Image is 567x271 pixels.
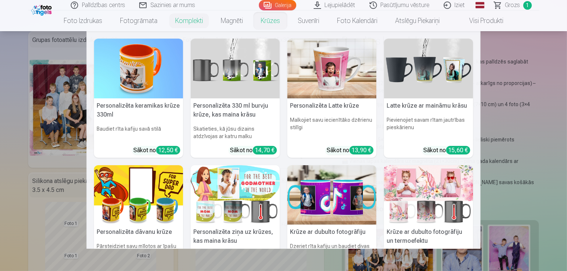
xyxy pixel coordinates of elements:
div: 13,90 € [350,146,374,154]
h5: Latte krūze ar maināmu krāsu [384,98,473,113]
div: Sākot no [327,146,374,155]
div: 15,60 € [446,146,470,154]
h6: Pievienojiet savam rītam jautrības pieskārienu [384,113,473,143]
h6: Baudiet rīta kafiju savā stilā [94,122,183,143]
a: Latte krūze ar maināmu krāsuLatte krūze ar maināmu krāsuPievienojiet savam rītam jautrības pieskā... [384,39,473,158]
img: Personalizēta ziņa uz krūzes, kas maina krāsu [191,165,280,225]
a: Foto izdrukas [55,10,111,31]
div: 12,50 € [156,146,180,154]
h6: Pārsteidziet savu mīļotos ar īpašu vēstījumu [94,239,183,269]
img: /fa1 [31,3,54,16]
img: Latte krūze ar maināmu krāsu [384,39,473,98]
a: Personalizēta Latte krūzePersonalizēta Latte krūzeMalkojiet savu iecienītāko dzērienu stilīgiSāko... [287,39,377,158]
a: Komplekti [166,10,212,31]
div: Sākot no [230,146,277,155]
h5: Krūze ar dubulto fotogrāfiju [287,225,377,239]
h6: Dzeriet rīta kafiju un baudiet divas iecienītākās atmiņas [287,239,377,269]
h6: Sāciet savu dienu ar īpašu novēlējumu [191,248,280,269]
img: Personalizēta dāvanu krūze [94,165,183,225]
a: Magnēti [212,10,252,31]
img: Personalizēta Latte krūze [287,39,377,98]
h6: Malkojiet savu iecienītāko dzērienu stilīgi [287,113,377,143]
img: Krūze ar dubulto fotogrāfiju [287,165,377,225]
span: 1 [523,1,532,10]
a: Suvenīri [289,10,328,31]
a: Atslēgu piekariņi [386,10,448,31]
img: Personalizēta keramikas krūze 330ml [94,39,183,98]
h5: Personalizēta keramikas krūze 330ml [94,98,183,122]
a: Krūzes [252,10,289,31]
h5: Personalizēta Latte krūze [287,98,377,113]
div: 14,70 € [253,146,277,154]
a: Personalizēta 330 ml burvju krūze, kas maina krāsuPersonalizēta 330 ml burvju krūze, kas maina kr... [191,39,280,158]
a: Personalizēta keramikas krūze 330mlPersonalizēta keramikas krūze 330mlBaudiet rīta kafiju savā st... [94,39,183,158]
h6: Skatieties, kā atmiņas atdzīvojas ar katru malku [384,248,473,269]
div: Sākot no [424,146,470,155]
img: Personalizēta 330 ml burvju krūze, kas maina krāsu [191,39,280,98]
h6: Skatieties, kā jūsu dizains atdzīvojas ar katru malku [191,122,280,143]
h5: Personalizēta ziņa uz krūzes, kas maina krāsu [191,225,280,248]
a: Visi produkti [448,10,512,31]
h5: Krūze ar dubulto fotogrāfiju un termoefektu [384,225,473,248]
div: Sākot no [134,146,180,155]
a: Foto kalendāri [328,10,386,31]
h5: Personalizēta dāvanu krūze [94,225,183,239]
span: Grozs [505,1,520,10]
img: Krūze ar dubulto fotogrāfiju un termoefektu [384,165,473,225]
a: Fotogrāmata [111,10,166,31]
h5: Personalizēta 330 ml burvju krūze, kas maina krāsu [191,98,280,122]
